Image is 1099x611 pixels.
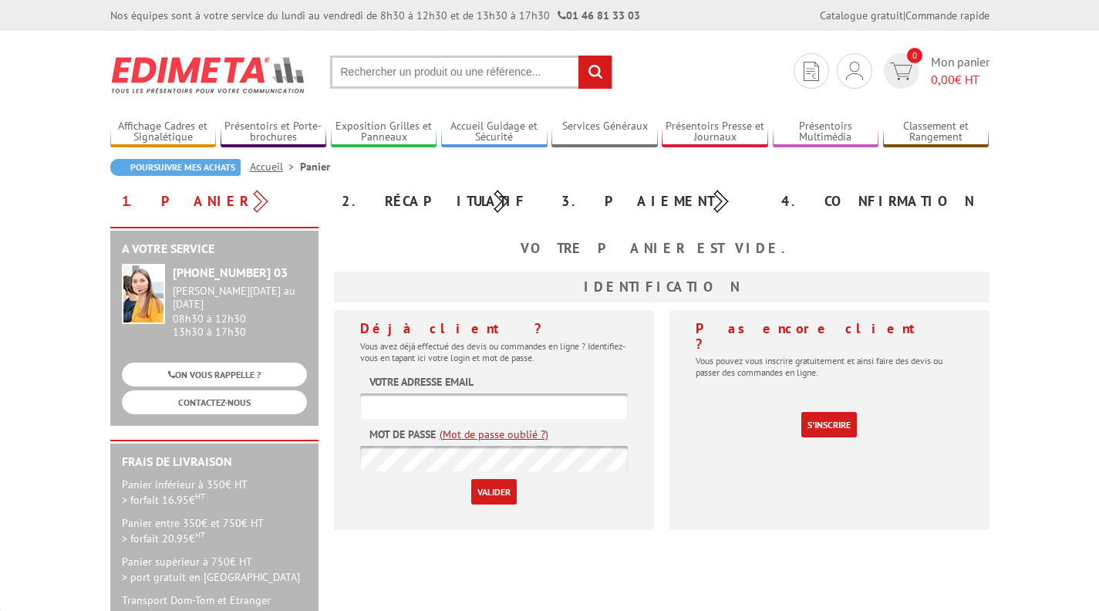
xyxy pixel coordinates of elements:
span: 0,00 [931,72,955,87]
a: Services Généraux [551,120,658,145]
div: | [820,8,989,23]
a: (Mot de passe oublié ?) [440,427,548,442]
input: Valider [471,479,517,505]
a: Affichage Cadres et Signalétique [110,120,217,145]
a: Exposition Grilles et Panneaux [331,120,437,145]
span: € HT [931,71,989,89]
div: 3. Paiement [550,187,770,215]
div: 2. Récapitulatif [330,187,550,215]
span: > forfait 20.95€ [122,532,205,545]
sup: HT [195,529,205,540]
input: Rechercher un produit ou une référence... [330,56,612,89]
a: S'inscrire [801,412,857,437]
a: devis rapide 0 Mon panier 0,00€ HT [880,53,989,89]
span: > forfait 16.95€ [122,493,205,507]
div: 1. Panier [110,187,330,215]
sup: HT [195,491,205,501]
h2: Frais de Livraison [122,455,307,469]
h3: Identification [334,272,989,302]
a: Présentoirs Multimédia [773,120,879,145]
h4: Déjà client ? [360,321,628,336]
p: Panier inférieur à 350€ HT [122,477,307,508]
div: [PERSON_NAME][DATE] au [DATE] [173,285,307,311]
div: 08h30 à 12h30 13h30 à 17h30 [173,285,307,338]
label: Mot de passe [369,427,436,442]
a: Poursuivre mes achats [110,159,241,176]
a: ON VOUS RAPPELLE ? [122,363,307,387]
b: Votre panier est vide. [521,239,803,257]
p: Panier entre 350€ et 750€ HT [122,515,307,546]
a: Classement et Rangement [883,120,989,145]
strong: 01 46 81 33 03 [558,8,640,22]
span: Mon panier [931,53,989,89]
label: Votre adresse email [369,374,474,390]
a: Catalogue gratuit [820,8,903,22]
img: devis rapide [846,62,863,80]
img: Edimeta [110,46,307,103]
span: > port gratuit en [GEOGRAPHIC_DATA] [122,570,300,584]
img: devis rapide [890,62,912,80]
div: Nos équipes sont à votre service du lundi au vendredi de 8h30 à 12h30 et de 13h30 à 17h30 [110,8,640,23]
strong: [PHONE_NUMBER] 03 [173,265,288,280]
span: 0 [907,48,922,63]
h4: Pas encore client ? [696,321,963,352]
a: CONTACTEZ-NOUS [122,390,307,414]
a: Commande rapide [905,8,989,22]
a: Présentoirs et Porte-brochures [221,120,327,145]
div: 4. Confirmation [770,187,989,215]
li: Panier [300,159,330,174]
img: widget-service.jpg [122,264,165,324]
input: rechercher [578,56,612,89]
a: Présentoirs Presse et Journaux [662,120,768,145]
p: Vous avez déjà effectué des devis ou commandes en ligne ? Identifiez-vous en tapant ici votre log... [360,340,628,363]
img: devis rapide [804,62,819,81]
p: Panier supérieur à 750€ HT [122,554,307,585]
h2: A votre service [122,242,307,256]
a: Accueil Guidage et Sécurité [441,120,548,145]
p: Vous pouvez vous inscrire gratuitement et ainsi faire des devis ou passer des commandes en ligne. [696,355,963,378]
a: Accueil [250,160,300,174]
